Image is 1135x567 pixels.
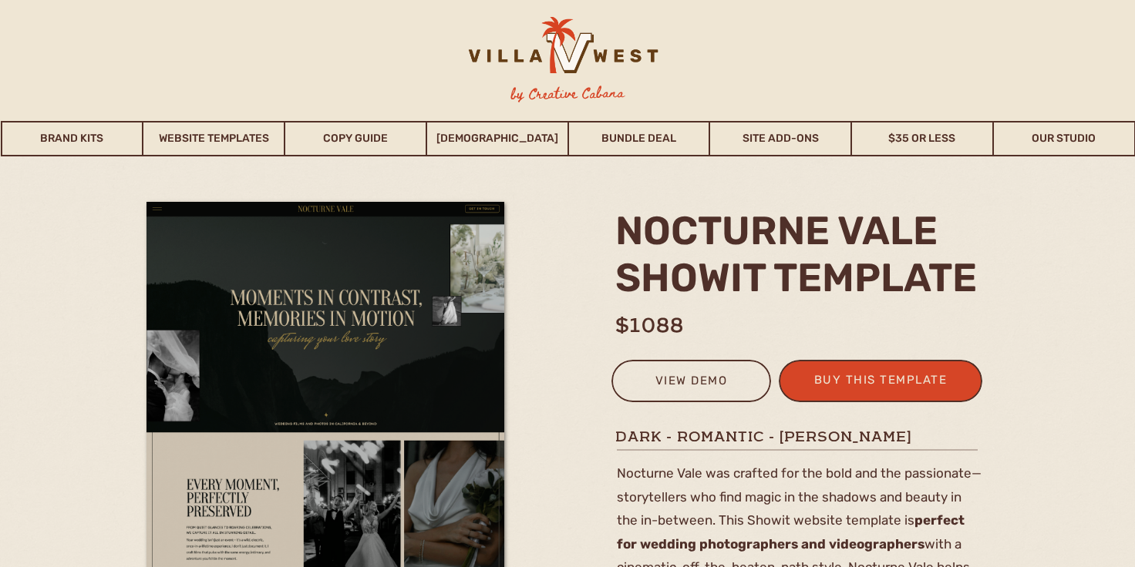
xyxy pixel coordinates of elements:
[143,121,284,156] a: Website Templates
[615,207,988,300] h2: nocturne vale Showit template
[285,121,426,156] a: Copy Guide
[994,121,1134,156] a: Our Studio
[805,370,956,395] a: buy this template
[710,121,850,156] a: Site Add-Ons
[569,121,709,156] a: Bundle Deal
[852,121,992,156] a: $35 or Less
[2,121,143,156] a: Brand Kits
[615,310,740,330] h1: $1088
[617,512,965,552] b: perfect for wedding photographers and videographers
[615,427,982,446] h1: dark - romantic - [PERSON_NAME]
[427,121,567,156] a: [DEMOGRAPHIC_DATA]
[621,371,761,396] a: view demo
[498,82,638,106] h3: by Creative Cabana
